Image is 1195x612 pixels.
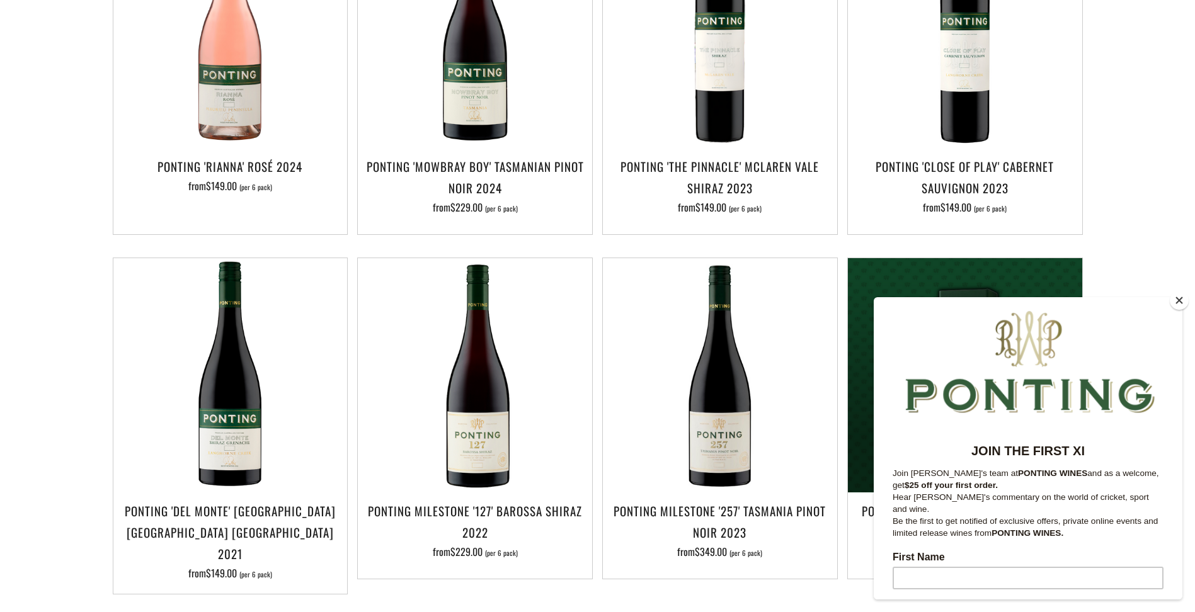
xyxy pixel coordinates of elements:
[31,183,124,193] strong: $25 off your first order.
[120,500,341,565] h3: Ponting 'Del Monte' [GEOGRAPHIC_DATA] [GEOGRAPHIC_DATA] [GEOGRAPHIC_DATA] 2021
[941,200,971,215] span: $149.00
[609,156,831,198] h3: Ponting 'The Pinnacle' McLaren Vale Shiraz 2023
[358,156,592,218] a: Ponting 'Mowbray Boy' Tasmanian Pinot Noir 2024 from$229.00 (per 6 pack)
[854,500,1076,543] h3: Ponting '366' Shiraz Cabernet 2021 (3 individually gift boxed bottles)
[848,500,1082,563] a: Ponting '366' Shiraz Cabernet 2021 (3 individually gift boxed bottles) from$350.00
[609,500,831,543] h3: Ponting Milestone '257' Tasmania Pinot Noir 2023
[695,200,726,215] span: $149.00
[485,205,518,212] span: (per 6 pack)
[188,178,272,193] span: from
[677,544,762,559] span: from
[144,171,214,181] strong: PONTING WINES
[974,205,1007,212] span: (per 6 pack)
[1170,291,1189,310] button: Close
[188,565,272,581] span: from
[19,170,290,194] p: Join [PERSON_NAME]'s team at and as a welcome, get
[848,156,1082,218] a: Ponting 'Close of Play' Cabernet Sauvignon 2023 from$149.00 (per 6 pack)
[118,231,190,241] strong: PONTING WINES.
[19,413,290,436] input: Subscribe
[113,500,348,579] a: Ponting 'Del Monte' [GEOGRAPHIC_DATA] [GEOGRAPHIC_DATA] [GEOGRAPHIC_DATA] 2021 from$149.00 (per 6...
[364,500,586,543] h3: Ponting Milestone '127' Barossa Shiraz 2022
[120,156,341,177] h3: Ponting 'Rianna' Rosé 2024
[19,307,290,322] label: Last Name
[485,550,518,557] span: (per 6 pack)
[19,218,290,242] p: Be the first to get notified of exclusive offers, private online events and limited release wines...
[729,205,762,212] span: (per 6 pack)
[113,156,348,218] a: Ponting 'Rianna' Rosé 2024 from$149.00 (per 6 pack)
[433,544,518,559] span: from
[239,184,272,191] span: (per 6 pack)
[603,156,837,218] a: Ponting 'The Pinnacle' McLaren Vale Shiraz 2023 from$149.00 (per 6 pack)
[450,544,483,559] span: $229.00
[854,156,1076,198] h3: Ponting 'Close of Play' Cabernet Sauvignon 2023
[695,544,727,559] span: $349.00
[19,451,282,506] span: We will send you a confirmation email to subscribe. I agree to sign up to the Ponting Wines newsl...
[923,200,1007,215] span: from
[603,500,837,563] a: Ponting Milestone '257' Tasmania Pinot Noir 2023 from$349.00 (per 6 pack)
[206,565,237,581] span: $149.00
[678,200,762,215] span: from
[239,571,272,578] span: (per 6 pack)
[19,194,290,218] p: Hear [PERSON_NAME]'s commentary on the world of cricket, sport and wine.
[19,360,290,375] label: Email
[433,200,518,215] span: from
[19,254,290,269] label: First Name
[98,147,211,161] strong: JOIN THE FIRST XI
[450,200,483,215] span: $229.00
[206,178,237,193] span: $149.00
[364,156,586,198] h3: Ponting 'Mowbray Boy' Tasmanian Pinot Noir 2024
[358,500,592,563] a: Ponting Milestone '127' Barossa Shiraz 2022 from$229.00 (per 6 pack)
[729,550,762,557] span: (per 6 pack)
